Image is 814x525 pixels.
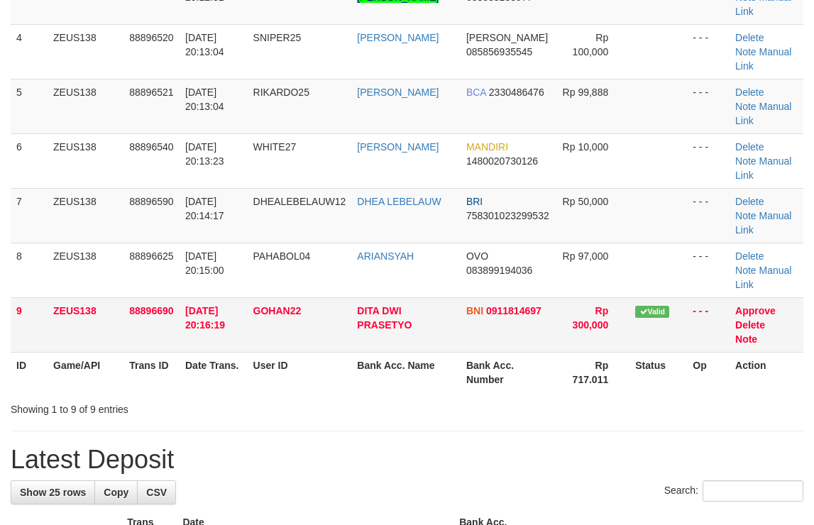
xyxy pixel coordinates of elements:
label: Search: [664,480,803,502]
th: Action [730,352,803,392]
span: 88896520 [129,32,173,43]
td: - - - [687,133,730,188]
span: SNIPER25 [253,32,302,43]
span: CSV [146,487,167,498]
span: MANDIRI [466,141,508,153]
a: Manual Link [735,155,791,181]
td: 6 [11,133,48,188]
span: 88896690 [129,305,173,316]
td: ZEUS138 [48,188,123,243]
a: Delete [735,196,764,207]
a: Show 25 rows [11,480,95,504]
span: [DATE] 20:16:19 [185,305,225,331]
a: Manual Link [735,46,791,72]
span: Copy 1480020730126 to clipboard [466,155,538,167]
span: Copy 083899194036 to clipboard [466,265,532,276]
a: [PERSON_NAME] [357,141,439,153]
td: 9 [11,297,48,352]
a: Note [735,46,757,57]
span: 88896521 [129,87,173,98]
a: ARIANSYAH [357,250,414,262]
a: Note [735,210,757,221]
th: Trans ID [123,352,180,392]
td: - - - [687,79,730,133]
th: ID [11,352,48,392]
span: Rp 97,000 [563,250,609,262]
th: Rp 717.011 [556,352,629,392]
td: 8 [11,243,48,297]
span: Show 25 rows [20,487,86,498]
span: BCA [466,87,486,98]
span: Copy 0911814697 to clipboard [486,305,541,316]
td: - - - [687,188,730,243]
th: Date Trans. [180,352,248,392]
a: Delete [735,250,764,262]
a: Note [735,333,757,345]
span: BRI [466,196,483,207]
a: Approve [735,305,776,316]
th: User ID [248,352,352,392]
span: Valid transaction [635,306,669,318]
a: Manual Link [735,265,791,290]
a: Delete [735,319,765,331]
td: ZEUS138 [48,79,123,133]
span: PAHABOL04 [253,250,311,262]
td: ZEUS138 [48,133,123,188]
th: Status [629,352,687,392]
td: ZEUS138 [48,243,123,297]
span: Copy 2330486476 to clipboard [489,87,544,98]
span: OVO [466,250,488,262]
td: - - - [687,24,730,79]
a: Note [735,155,757,167]
span: DHEALEBELAUW12 [253,196,346,207]
input: Search: [703,480,803,502]
span: Rp 99,888 [563,87,609,98]
span: Rp 100,000 [573,32,609,57]
a: Delete [735,87,764,98]
span: GOHAN22 [253,305,302,316]
a: CSV [137,480,176,504]
span: Copy [104,487,128,498]
span: 88896540 [129,141,173,153]
span: [DATE] 20:13:04 [185,32,224,57]
span: RIKARDO25 [253,87,309,98]
td: - - - [687,297,730,352]
td: 7 [11,188,48,243]
span: [PERSON_NAME] [466,32,548,43]
a: [PERSON_NAME] [357,87,439,98]
a: DITA DWI PRASETYO [357,305,412,331]
td: ZEUS138 [48,24,123,79]
a: Manual Link [735,210,791,236]
th: Op [687,352,730,392]
span: Rp 50,000 [563,196,609,207]
span: [DATE] 20:13:04 [185,87,224,112]
a: Manual Link [735,101,791,126]
span: [DATE] 20:14:17 [185,196,224,221]
th: Bank Acc. Name [351,352,461,392]
a: Delete [735,32,764,43]
span: [DATE] 20:15:00 [185,250,224,276]
td: 5 [11,79,48,133]
span: Copy 758301023299532 to clipboard [466,210,549,221]
div: Showing 1 to 9 of 9 entries [11,397,329,416]
span: 88896625 [129,250,173,262]
td: ZEUS138 [48,297,123,352]
a: Copy [94,480,138,504]
a: [PERSON_NAME] [357,32,439,43]
span: Rp 10,000 [563,141,609,153]
span: BNI [466,305,483,316]
td: 4 [11,24,48,79]
a: Delete [735,141,764,153]
a: Note [735,265,757,276]
span: 88896590 [129,196,173,207]
a: Note [735,101,757,112]
a: DHEA LEBELAUW [357,196,441,207]
span: [DATE] 20:13:23 [185,141,224,167]
span: Rp 300,000 [573,305,609,331]
th: Bank Acc. Number [461,352,556,392]
h1: Latest Deposit [11,446,803,474]
span: Copy 085856935545 to clipboard [466,46,532,57]
span: WHITE27 [253,141,297,153]
td: - - - [687,243,730,297]
th: Game/API [48,352,123,392]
